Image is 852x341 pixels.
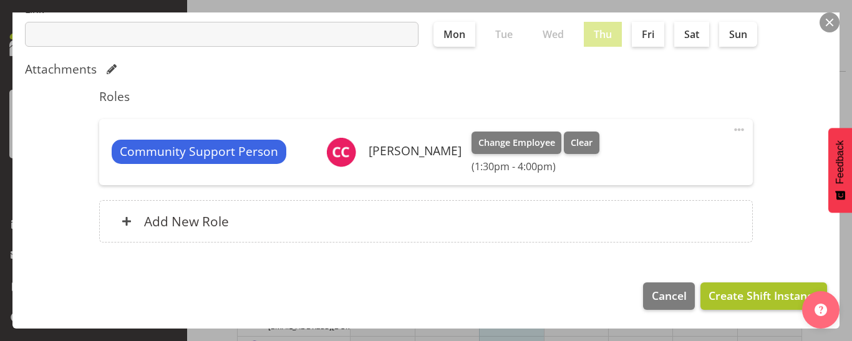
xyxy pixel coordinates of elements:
button: Create Shift Instance [700,282,827,310]
span: Create Shift Instance [709,287,819,304]
label: Thu [584,22,622,47]
h5: Attachments [25,62,97,77]
h6: (1:30pm - 4:00pm) [472,160,599,173]
img: help-xxl-2.png [815,304,827,316]
span: Change Employee [478,136,555,150]
button: Change Employee [472,132,562,154]
button: Cancel [643,282,694,310]
label: Wed [533,22,574,47]
label: Tue [485,22,523,47]
label: Sat [674,22,709,47]
span: Clear [571,136,593,150]
span: Feedback [835,140,846,184]
label: Mon [433,22,475,47]
h5: Roles [99,89,753,104]
button: Clear [564,132,599,154]
span: Cancel [652,287,687,304]
h6: Add New Role [144,213,229,229]
img: crissandra-cruz10327.jpg [326,137,356,167]
button: Feedback - Show survey [828,128,852,213]
label: Fri [632,22,664,47]
span: Community Support Person [120,143,278,161]
label: Sun [719,22,757,47]
h6: [PERSON_NAME] [369,144,462,158]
